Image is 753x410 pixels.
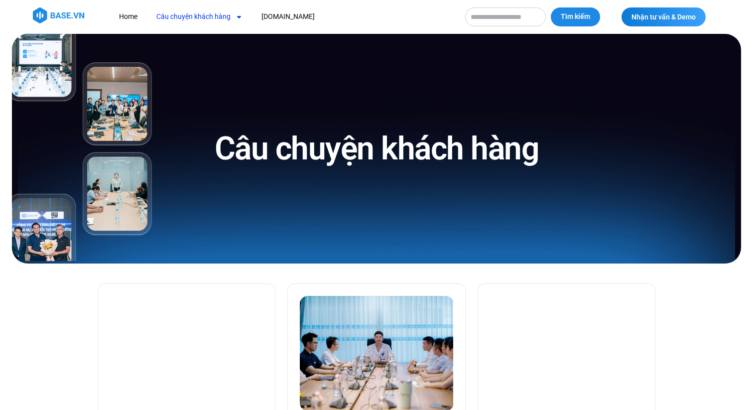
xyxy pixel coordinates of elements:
[149,7,250,26] a: Câu chuyện khách hàng
[551,7,600,26] button: Tìm kiếm
[112,7,145,26] a: Home
[631,13,696,20] span: Nhận tư vấn & Demo
[561,12,590,22] span: Tìm kiếm
[215,128,539,169] h1: Câu chuyện khách hàng
[112,7,455,26] nav: Menu
[254,7,322,26] a: [DOMAIN_NAME]
[622,7,706,26] a: Nhận tư vấn & Demo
